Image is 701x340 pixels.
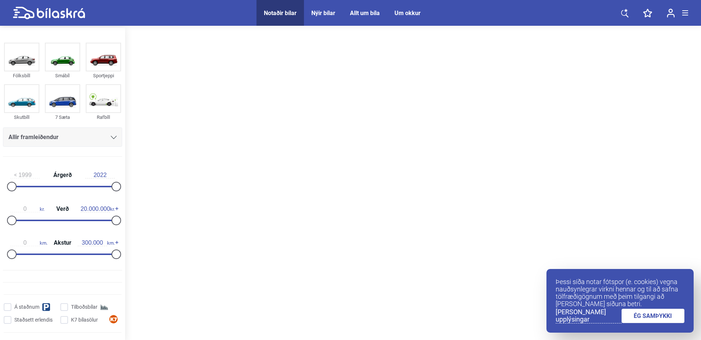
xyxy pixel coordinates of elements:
div: Sportjeppi [86,71,121,80]
div: Rafbíll [86,113,121,121]
span: kr. [81,206,115,212]
span: Akstur [52,240,73,246]
div: Smábíl [45,71,80,80]
a: Um okkur [394,10,421,17]
div: Skutbíll [4,113,39,121]
a: Notaðir bílar [264,10,297,17]
span: Verð [54,206,71,212]
span: Tilboðsbílar [71,303,98,311]
span: Á staðnum [14,303,39,311]
span: km. [78,240,115,246]
span: Árgerð [52,172,74,178]
span: Staðsett erlendis [14,316,53,324]
div: Fólksbíll [4,71,39,80]
a: Nýir bílar [311,10,335,17]
span: K7 bílasölur [71,316,98,324]
a: [PERSON_NAME] upplýsingar [556,308,622,323]
span: kr. [10,206,45,212]
span: Allir framleiðendur [8,132,59,142]
a: ÉG SAMÞYKKI [622,309,685,323]
a: Allt um bíla [350,10,380,17]
span: km. [10,240,47,246]
img: user-login.svg [667,8,675,18]
p: Þessi síða notar fótspor (e. cookies) vegna nauðsynlegrar virkni hennar og til að safna tölfræðig... [556,278,684,308]
div: 7 Sæta [45,113,80,121]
